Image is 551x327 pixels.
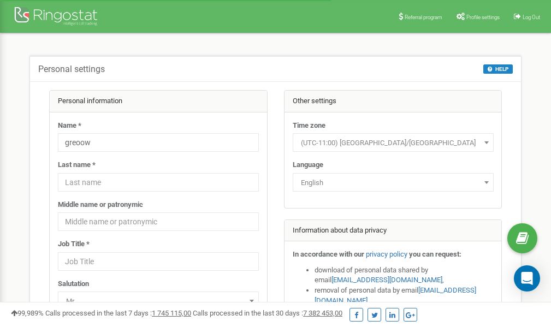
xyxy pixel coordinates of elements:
label: Salutation [58,279,89,289]
label: Job Title * [58,239,90,249]
button: HELP [483,64,513,74]
span: 99,989% [11,309,44,317]
strong: In accordance with our [293,250,364,258]
u: 1 745 115,00 [152,309,191,317]
span: (UTC-11:00) Pacific/Midway [297,135,490,151]
label: Last name * [58,160,96,170]
strong: you can request: [409,250,461,258]
label: Time zone [293,121,325,131]
label: Name * [58,121,81,131]
a: privacy policy [366,250,407,258]
h5: Personal settings [38,64,105,74]
a: [EMAIL_ADDRESS][DOMAIN_NAME] [331,276,442,284]
li: download of personal data shared by email , [315,265,494,286]
span: English [293,173,494,192]
div: Other settings [285,91,502,112]
li: removal of personal data by email , [315,286,494,306]
input: Name [58,133,259,152]
input: Middle name or patronymic [58,212,259,231]
span: Referral program [405,14,442,20]
span: Mr. [58,292,259,310]
span: Mr. [62,294,255,309]
span: Profile settings [466,14,500,20]
span: Calls processed in the last 30 days : [193,309,342,317]
div: Personal information [50,91,267,112]
input: Last name [58,173,259,192]
span: Log Out [523,14,540,20]
div: Information about data privacy [285,220,502,242]
span: Calls processed in the last 7 days : [45,309,191,317]
label: Language [293,160,323,170]
span: (UTC-11:00) Pacific/Midway [293,133,494,152]
input: Job Title [58,252,259,271]
div: Open Intercom Messenger [514,265,540,292]
label: Middle name or patronymic [58,200,143,210]
u: 7 382 453,00 [303,309,342,317]
span: English [297,175,490,191]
